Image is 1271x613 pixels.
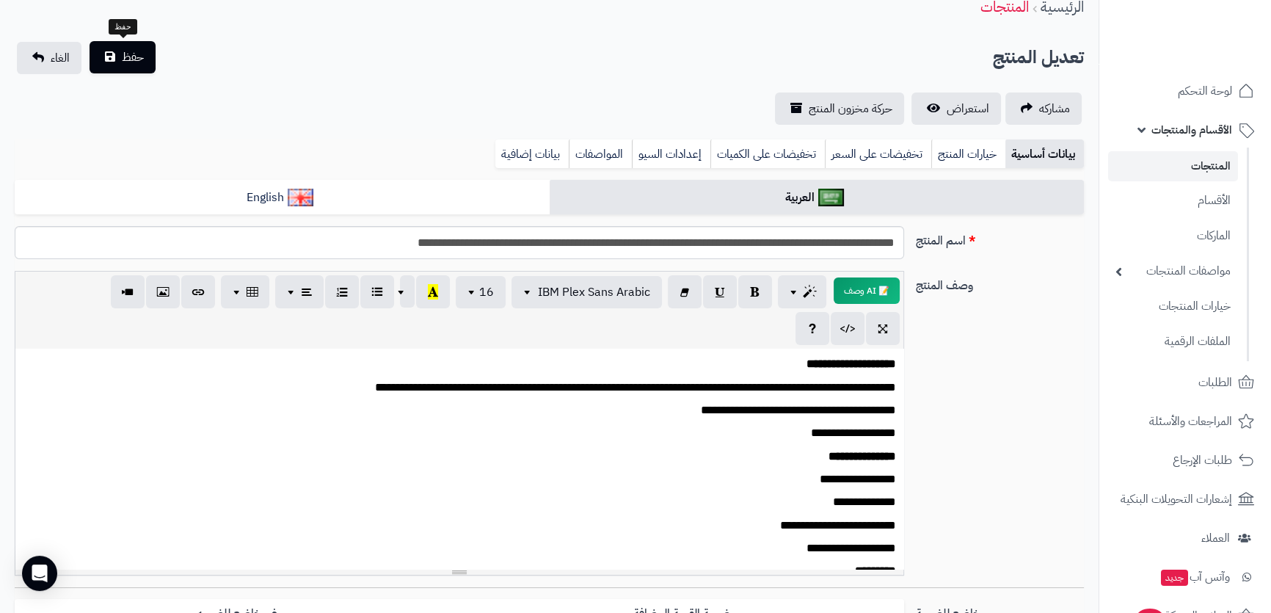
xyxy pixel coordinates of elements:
[710,139,825,169] a: تخفيضات على الكميات
[947,100,989,117] span: استعراض
[1005,139,1084,169] a: بيانات أساسية
[1108,185,1238,217] a: الأقسام
[15,180,550,216] a: English
[632,139,710,169] a: إعدادات السيو
[834,278,900,304] button: 📝 AI وصف
[1108,151,1238,181] a: المنتجات
[511,276,662,308] button: IBM Plex Sans Arabic
[569,139,632,169] a: المواصفات
[550,180,1085,216] a: العربية
[1161,570,1188,586] span: جديد
[910,226,1090,250] label: اسم المنتج
[22,556,57,591] div: Open Intercom Messenger
[818,189,844,206] img: العربية
[122,48,144,66] span: حفظ
[1178,81,1232,101] span: لوحة التحكم
[825,139,931,169] a: تخفيضات على السعر
[911,93,1001,125] a: استعراض
[1108,365,1262,400] a: الطلبات
[1149,411,1232,432] span: المراجعات والأسئلة
[51,49,70,67] span: الغاء
[1108,255,1238,287] a: مواصفات المنتجات
[456,276,506,308] button: 16
[90,41,156,73] button: حفظ
[1005,93,1082,125] a: مشاركه
[1108,291,1238,322] a: خيارات المنتجات
[1108,220,1238,252] a: الماركات
[775,93,904,125] a: حركة مخزون المنتج
[1108,520,1262,556] a: العملاء
[910,271,1090,294] label: وصف المنتج
[1201,528,1230,548] span: العملاء
[1121,489,1232,509] span: إشعارات التحويلات البنكية
[1039,100,1070,117] span: مشاركه
[1159,567,1230,587] span: وآتس آب
[993,43,1084,73] h2: تعديل المنتج
[495,139,569,169] a: بيانات إضافية
[17,42,81,74] a: الغاء
[1198,372,1232,393] span: الطلبات
[1108,326,1238,358] a: الملفات الرقمية
[1108,404,1262,439] a: المراجعات والأسئلة
[1173,450,1232,471] span: طلبات الإرجاع
[109,19,137,35] div: حفظ
[1108,73,1262,109] a: لوحة التحكم
[479,283,494,301] span: 16
[1108,443,1262,478] a: طلبات الإرجاع
[1108,559,1262,595] a: وآتس آبجديد
[931,139,1005,169] a: خيارات المنتج
[288,189,313,206] img: English
[1108,482,1262,517] a: إشعارات التحويلات البنكية
[538,283,650,301] span: IBM Plex Sans Arabic
[809,100,892,117] span: حركة مخزون المنتج
[1151,120,1232,140] span: الأقسام والمنتجات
